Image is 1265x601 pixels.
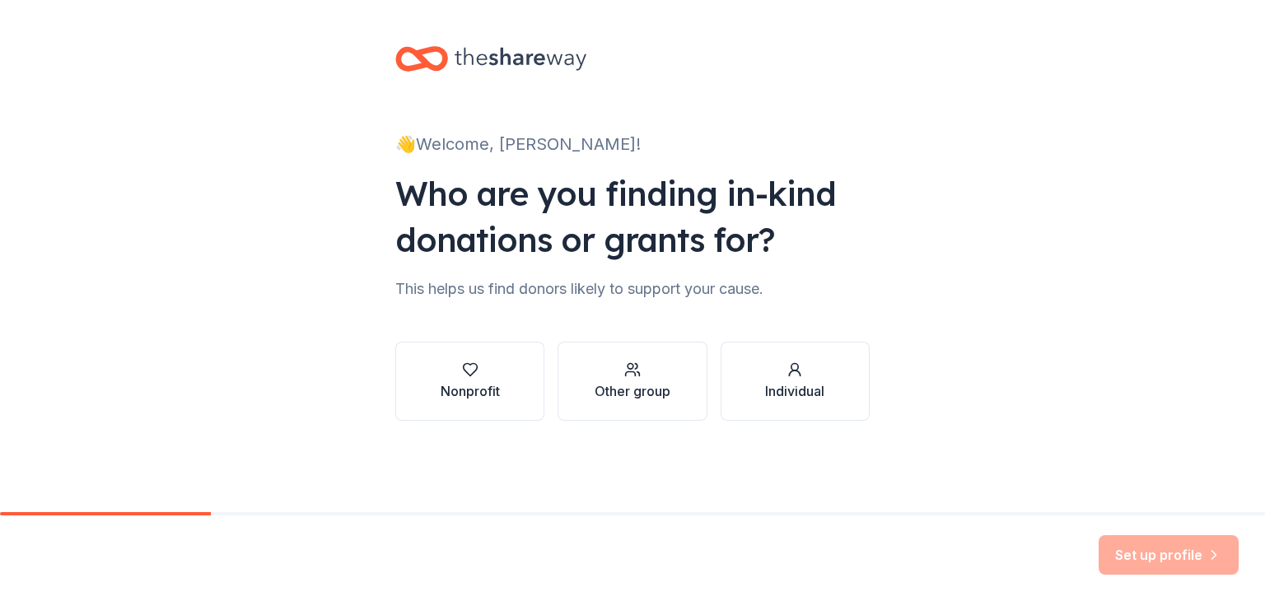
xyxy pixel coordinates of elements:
[395,276,870,302] div: This helps us find donors likely to support your cause.
[395,131,870,157] div: 👋 Welcome, [PERSON_NAME]!
[395,170,870,263] div: Who are you finding in-kind donations or grants for?
[395,342,544,421] button: Nonprofit
[721,342,870,421] button: Individual
[595,381,670,401] div: Other group
[765,381,824,401] div: Individual
[558,342,707,421] button: Other group
[441,381,500,401] div: Nonprofit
